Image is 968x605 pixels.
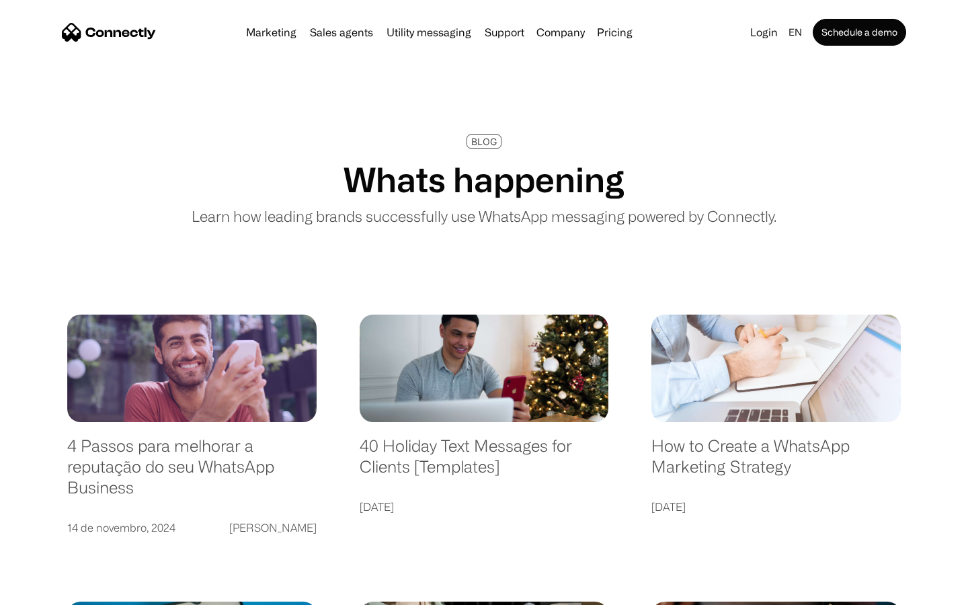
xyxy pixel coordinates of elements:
a: Sales agents [305,27,378,38]
div: [DATE] [360,497,394,516]
p: Learn how leading brands successfully use WhatsApp messaging powered by Connectly. [192,205,776,227]
div: Company [536,23,585,42]
div: en [789,23,802,42]
ul: Language list [27,581,81,600]
div: 14 de novembro, 2024 [67,518,175,537]
aside: Language selected: English [13,581,81,600]
div: [DATE] [651,497,686,516]
a: 40 Holiday Text Messages for Clients [Templates] [360,436,609,490]
a: Support [479,27,530,38]
a: 4 Passos para melhorar a reputação do seu WhatsApp Business [67,436,317,511]
div: [PERSON_NAME] [229,518,317,537]
a: Login [745,23,783,42]
a: How to Create a WhatsApp Marketing Strategy [651,436,901,490]
a: Marketing [241,27,302,38]
div: BLOG [471,136,497,147]
a: Schedule a demo [813,19,906,46]
a: Pricing [592,27,638,38]
h1: Whats happening [344,159,624,200]
a: Utility messaging [381,27,477,38]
